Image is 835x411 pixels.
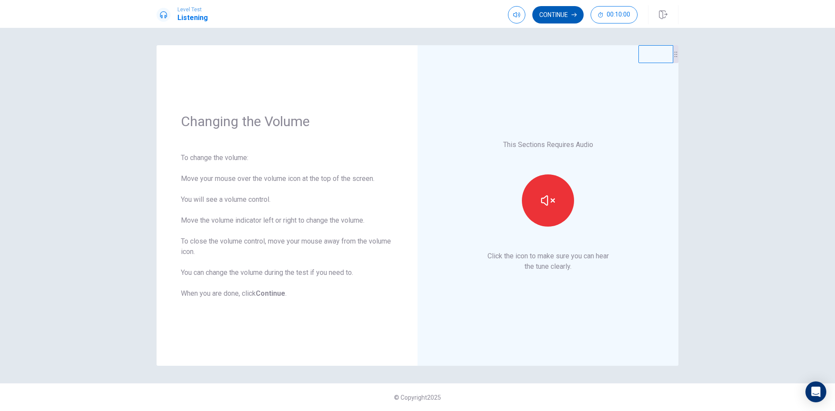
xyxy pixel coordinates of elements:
p: This Sections Requires Audio [503,140,593,150]
button: 00:10:00 [591,6,638,23]
b: Continue [256,289,285,297]
button: Continue [532,6,584,23]
div: To change the volume: Move your mouse over the volume icon at the top of the screen. You will see... [181,153,393,299]
h1: Listening [177,13,208,23]
div: Open Intercom Messenger [805,381,826,402]
p: Click the icon to make sure you can hear the tune clearly. [488,251,609,272]
span: Level Test [177,7,208,13]
span: 00:10:00 [607,11,630,18]
h1: Changing the Volume [181,113,393,130]
span: © Copyright 2025 [394,394,441,401]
